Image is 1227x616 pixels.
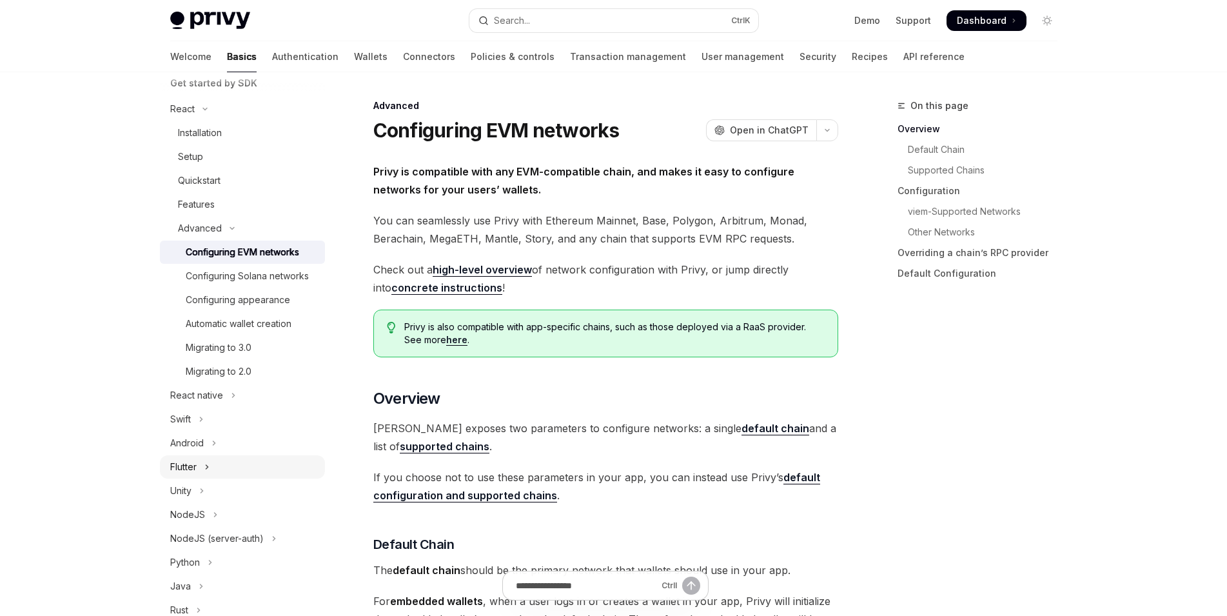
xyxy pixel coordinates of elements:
[170,101,195,117] div: React
[433,263,532,277] a: high-level overview
[178,197,215,212] div: Features
[170,12,250,30] img: light logo
[160,241,325,264] a: Configuring EVM networks
[160,479,325,502] button: Toggle Unity section
[393,564,460,577] strong: default chain
[170,435,204,451] div: Android
[160,408,325,431] button: Toggle Swift section
[387,322,396,333] svg: Tip
[800,41,836,72] a: Security
[170,483,191,499] div: Unity
[730,124,809,137] span: Open in ChatGPT
[170,507,205,522] div: NodeJS
[178,125,222,141] div: Installation
[186,316,291,332] div: Automatic wallet creation
[178,149,203,164] div: Setup
[898,263,1068,284] a: Default Configuration
[160,312,325,335] a: Automatic wallet creation
[160,145,325,168] a: Setup
[160,217,325,240] button: Toggle Advanced section
[373,261,838,297] span: Check out a of network configuration with Privy, or jump directly into !
[903,41,965,72] a: API reference
[403,41,455,72] a: Connectors
[170,579,191,594] div: Java
[373,99,838,112] div: Advanced
[170,41,211,72] a: Welcome
[741,422,809,435] a: default chain
[373,212,838,248] span: You can seamlessly use Privy with Ethereum Mainnet, Base, Polygon, Arbitrum, Monad, Berachain, Me...
[354,41,388,72] a: Wallets
[160,336,325,359] a: Migrating to 3.0
[160,575,325,598] button: Toggle Java section
[516,571,656,600] input: Ask a question...
[702,41,784,72] a: User management
[227,41,257,72] a: Basics
[373,419,838,455] span: [PERSON_NAME] exposes two parameters to configure networks: a single and a list of .
[391,281,502,295] a: concrete instructions
[160,97,325,121] button: Toggle React section
[957,14,1006,27] span: Dashboard
[494,13,530,28] div: Search...
[160,288,325,312] a: Configuring appearance
[160,169,325,192] a: Quickstart
[178,173,221,188] div: Quickstart
[170,459,197,475] div: Flutter
[186,268,309,284] div: Configuring Solana networks
[854,14,880,27] a: Demo
[160,455,325,479] button: Toggle Flutter section
[160,193,325,216] a: Features
[160,384,325,407] button: Toggle React native section
[373,535,455,553] span: Default Chain
[373,165,794,196] strong: Privy is compatible with any EVM-compatible chain, and makes it easy to configure networks for yo...
[186,244,299,260] div: Configuring EVM networks
[706,119,816,141] button: Open in ChatGPT
[373,388,440,409] span: Overview
[469,9,758,32] button: Open search
[186,292,290,308] div: Configuring appearance
[160,360,325,383] a: Migrating to 2.0
[898,181,1068,201] a: Configuration
[898,160,1068,181] a: Supported Chains
[272,41,339,72] a: Authentication
[570,41,686,72] a: Transaction management
[852,41,888,72] a: Recipes
[400,440,489,453] a: supported chains
[947,10,1026,31] a: Dashboard
[373,119,620,142] h1: Configuring EVM networks
[373,468,838,504] span: If you choose not to use these parameters in your app, you can instead use Privy’s .
[471,41,555,72] a: Policies & controls
[404,321,824,346] span: Privy is also compatible with app-specific chains, such as those deployed via a RaaS provider. Se...
[170,531,264,546] div: NodeJS (server-auth)
[898,119,1068,139] a: Overview
[178,221,222,236] div: Advanced
[170,555,200,570] div: Python
[898,139,1068,160] a: Default Chain
[731,15,751,26] span: Ctrl K
[160,432,325,455] button: Toggle Android section
[682,577,700,595] button: Send message
[160,264,325,288] a: Configuring Solana networks
[896,14,931,27] a: Support
[160,551,325,574] button: Toggle Python section
[1037,10,1057,31] button: Toggle dark mode
[186,364,251,379] div: Migrating to 2.0
[910,98,968,114] span: On this page
[160,121,325,144] a: Installation
[898,243,1068,263] a: Overriding a chain’s RPC provider
[898,222,1068,243] a: Other Networks
[373,561,838,579] span: The should be the primary network that wallets should use in your app.
[898,201,1068,222] a: viem-Supported Networks
[446,334,467,346] a: here
[170,388,223,403] div: React native
[186,340,251,355] div: Migrating to 3.0
[160,503,325,526] button: Toggle NodeJS section
[160,527,325,550] button: Toggle NodeJS (server-auth) section
[170,412,191,427] div: Swift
